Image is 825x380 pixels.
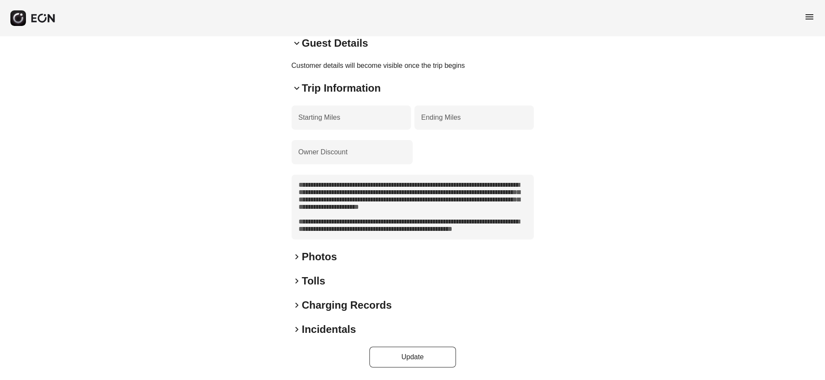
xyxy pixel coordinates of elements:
span: keyboard_arrow_right [292,276,302,286]
label: Starting Miles [299,112,340,123]
label: Owner Discount [299,147,348,157]
h2: Trip Information [302,81,381,95]
button: Update [369,347,456,367]
h2: Incidentals [302,323,356,336]
span: keyboard_arrow_right [292,300,302,310]
span: keyboard_arrow_right [292,252,302,262]
h2: Tolls [302,274,325,288]
span: keyboard_arrow_right [292,324,302,335]
span: menu [804,12,815,22]
h2: Photos [302,250,337,264]
span: keyboard_arrow_down [292,83,302,93]
p: Customer details will become visible once the trip begins [292,61,534,71]
h2: Charging Records [302,298,392,312]
span: keyboard_arrow_down [292,38,302,48]
label: Ending Miles [421,112,461,123]
h2: Guest Details [302,36,368,50]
